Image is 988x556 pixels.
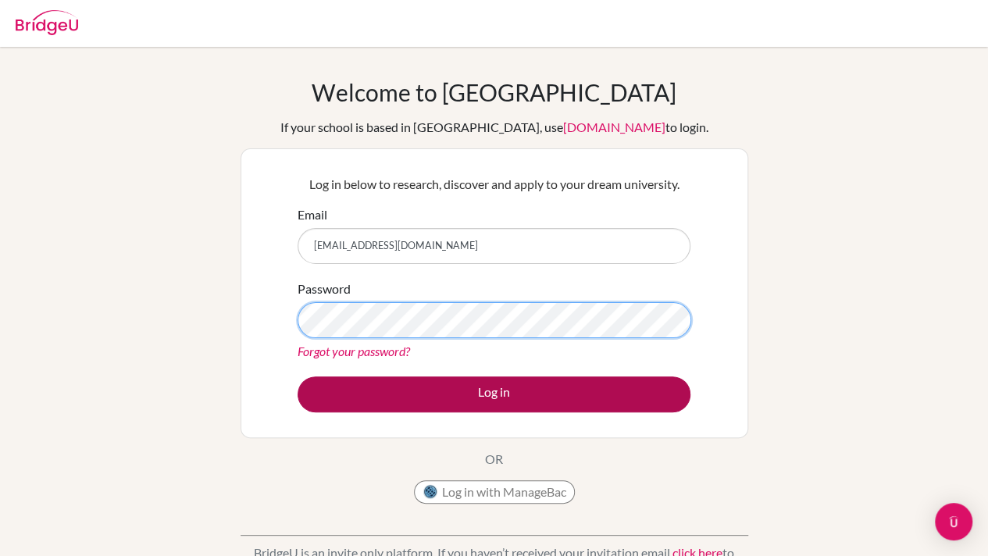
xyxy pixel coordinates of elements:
p: Log in below to research, discover and apply to your dream university. [298,175,690,194]
label: Password [298,280,351,298]
div: Open Intercom Messenger [935,503,972,540]
button: Log in with ManageBac [414,480,575,504]
img: Bridge-U [16,10,78,35]
div: If your school is based in [GEOGRAPHIC_DATA], use to login. [280,118,708,137]
button: Log in [298,376,690,412]
label: Email [298,205,327,224]
a: Forgot your password? [298,344,410,358]
h1: Welcome to [GEOGRAPHIC_DATA] [312,78,676,106]
p: OR [485,450,503,469]
a: [DOMAIN_NAME] [563,119,665,134]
